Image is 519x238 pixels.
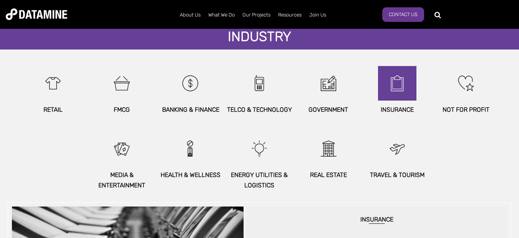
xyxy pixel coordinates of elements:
[239,5,274,25] a: Our Projects
[254,216,499,224] h6: INSURANCE
[381,66,414,101] img: Insurance.png
[105,131,138,166] img: Entertainment.png
[6,8,67,20] img: Datamine
[382,7,424,22] a: Contact Us
[305,5,330,25] a: Join Us
[105,66,138,101] img: FMCG.png
[381,131,414,166] img: Travel%20%26%20Tourism.png
[431,104,500,115] p: NOT FOR PROFIT
[243,66,276,101] img: Telecomms.png
[174,66,207,101] img: Banking%20%26%20Financial.png
[220,29,299,46] h4: Industry
[449,66,483,101] img: Not%20For%20Profit.png
[312,131,345,166] img: Apartment.png
[88,104,156,115] p: FMCG
[36,66,70,101] img: Retail.png
[156,104,225,115] p: BANKING & FINANCE
[225,170,294,190] p: ENERGY UTILITIES & Logistics
[294,170,363,180] p: REAL ESTATE
[225,104,294,115] p: TELCO & TECHNOLOGY
[243,131,276,166] img: Utilities.png
[19,104,88,115] p: Retail
[88,170,156,190] p: MEDIA & ENTERTAINMENT
[294,104,363,115] p: GOVERNMENT
[363,104,431,115] p: INSURANCE
[176,5,204,25] a: About Us
[156,170,225,180] p: HEALTH & WELLNESS
[204,5,239,25] a: What We Do
[312,66,345,101] img: Government.png
[363,170,431,180] p: Travel & Tourism
[174,131,207,166] img: Male%20sideways.png
[274,5,305,25] a: Resources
